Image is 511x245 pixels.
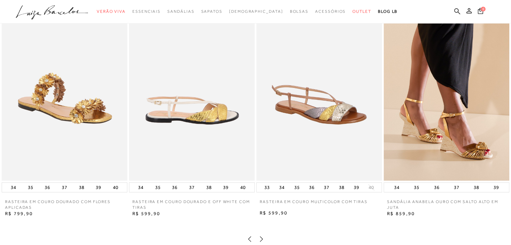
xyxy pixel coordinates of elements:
button: 38 [77,183,86,192]
button: 40 [367,184,376,191]
span: 0 [481,7,485,11]
a: RASTEIRA EM COURO DOURADO E OFF WHITE COM TIRAS [129,199,255,210]
button: 36 [432,183,441,192]
button: 39 [492,183,501,192]
button: 35 [153,183,163,192]
a: SANDÁLIA ANABELA OURO COM SALTO ALTO EM JUTA [384,199,509,210]
a: categoryNavScreenReaderText [201,5,222,18]
button: 38 [472,183,481,192]
button: 35 [412,183,421,192]
span: Essenciais [132,9,161,14]
a: categoryNavScreenReaderText [167,5,194,18]
button: 38 [337,183,346,192]
button: 38 [204,183,214,192]
span: R$ 599,90 [132,211,160,216]
button: 35 [292,183,301,192]
button: 37 [187,183,197,192]
button: 39 [352,183,361,192]
button: 34 [9,183,18,192]
a: categoryNavScreenReaderText [290,5,308,18]
span: Sapatos [201,9,222,14]
span: [DEMOGRAPHIC_DATA] [229,9,283,14]
button: 34 [136,183,145,192]
span: Bolsas [290,9,308,14]
button: 40 [111,183,120,192]
a: categoryNavScreenReaderText [315,5,346,18]
button: 39 [94,183,103,192]
button: 37 [322,183,331,192]
span: Acessórios [315,9,346,14]
button: 37 [60,183,69,192]
a: categoryNavScreenReaderText [352,5,371,18]
button: 34 [392,183,401,192]
a: RASTEIRA EM COURO MULTICOLOR COM TIRAS [256,199,371,210]
a: noSubCategoriesText [229,5,283,18]
button: 37 [452,183,461,192]
span: BLOG LB [378,9,397,14]
button: 35 [26,183,35,192]
button: 39 [221,183,230,192]
button: 0 [476,7,485,16]
button: 36 [307,183,316,192]
span: Verão Viva [97,9,126,14]
button: 36 [170,183,179,192]
button: 34 [277,183,287,192]
a: RASTEIRA EM COURO DOURADO COM FLORES APLICADAS [2,199,127,210]
button: 40 [238,183,248,192]
button: 33 [262,183,272,192]
a: categoryNavScreenReaderText [132,5,161,18]
a: categoryNavScreenReaderText [97,5,126,18]
button: 36 [43,183,52,192]
a: BLOG LB [378,5,397,18]
span: Sandálias [167,9,194,14]
span: R$ 799,90 [5,211,33,216]
span: R$ 859,90 [387,211,415,216]
span: Outlet [352,9,371,14]
span: R$ 599,90 [260,210,288,215]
